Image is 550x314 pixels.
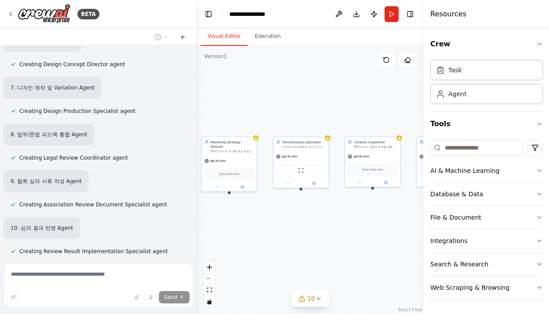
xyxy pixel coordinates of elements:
div: React Flow controls [204,262,215,307]
div: AI & Machine Learning [430,166,499,175]
h4: Resources [430,9,466,19]
div: Trend Analysis Specialist [282,140,326,144]
span: Creating Association Review Document Specialist agent [19,201,167,208]
div: Integrations [430,236,467,245]
span: Drop tools here [362,168,383,172]
div: Database & Data [430,190,483,198]
button: Visual Editor [201,27,248,46]
button: File & Document [430,206,543,229]
div: Trend Analysis Specialist네이버 데이터랩에서 실시간 인기 검색어, 연령/성별별 검색 트렌드를 분석하여, 마케팅 상품과 연관된 최신 핫 키워드를 추출하고 카... [273,137,329,188]
button: Open in side panel [230,184,255,190]
div: Creative CopywriterKB국민카드 상품의 혜택을 명확하고 매력적인 언어로 전달하며, 트렌드 키워드를 통합하여 타겟 고객의 클릭과 전환을 유도하는 3가지 유형 이상... [345,137,400,187]
button: Search & Research [430,253,543,276]
button: Open in side panel [373,179,399,185]
div: Task [448,66,462,75]
button: Tools [430,112,543,136]
button: Send [159,291,190,303]
span: Send [164,294,177,301]
div: Agent [448,90,466,98]
button: zoom out [204,273,215,284]
div: KB국민카드의 분기별 핵심 목표(예: 신규 카드 발급 {target_percentage}% 증가)와 타겟 페르소나(예: '{card_name}' 카드의 {target_demo... [211,150,254,153]
button: Web Scraping & Browsing [430,276,543,299]
span: Creating Legal Review Coordinator agent [19,154,128,161]
button: Improve this prompt [7,291,19,303]
div: Creative Copywriter [354,140,398,144]
button: 10 [291,291,329,307]
span: 10 [307,294,315,303]
div: Crew [430,56,543,111]
button: Start a new chat [176,32,190,42]
div: Search & Research [430,260,488,269]
button: Click to speak your automation idea [145,291,157,303]
span: gpt-4o-mini [354,155,370,158]
div: Tools [430,136,543,307]
span: Drop tools here [219,172,239,176]
img: ScrapeWebsiteTool [298,168,304,173]
span: Creating Review Result Implementation Specialist agent [19,248,168,255]
button: toggle interactivity [204,296,215,307]
button: Integrations [430,229,543,252]
h2: 8. 법무/준법 피드백 통합 Agent [11,131,87,138]
h2: 10. 심의 결과 반영 Agent [11,224,73,232]
span: gpt-4o-mini [282,155,298,158]
div: BETA [77,9,99,19]
div: File & Document [430,213,481,222]
button: Database & Data [430,183,543,206]
img: Logo [18,4,70,24]
button: Hide right sidebar [404,8,416,20]
button: Execution [248,27,288,46]
h2: 9. 협회 심의 서류 작성 Agent [11,177,82,185]
h2: 7. 디자인 제작 및 Variation Agent [11,84,95,92]
button: Hide left sidebar [202,8,215,20]
div: KB국민카드 상품의 혜택을 명확하고 매력적인 언어로 전달하며, 트렌드 키워드를 통합하여 타겟 고객의 클릭과 전환을 유도하는 3가지 유형 이상의 헤드라인, 바디, CTA 초안을... [354,145,398,149]
button: Crew [430,32,543,56]
div: Web Scraping & Browsing [430,283,510,292]
button: Open in side panel [301,181,327,186]
button: fit view [204,284,215,296]
a: React Flow attribution [398,307,422,312]
button: zoom in [204,262,215,273]
button: Switch to previous chat [151,32,172,42]
span: Creating Design Production Specialist agent [19,108,136,115]
div: Marketing Strategy DirectorKB국민카드의 분기별 핵심 목표(예: 신규 카드 발급 {target_percentage}% 증가)와 타겟 페르소나(예: '{c... [201,137,257,192]
div: Version 1 [204,53,227,60]
button: AI & Machine Learning [430,159,543,182]
span: gpt-4o-mini [210,159,226,163]
div: 네이버 데이터랩에서 실시간 인기 검색어, 연령/성별별 검색 트렌드를 분석하여, 마케팅 상품과 연관된 최신 핫 키워드를 추출하고 카피라이팅 초안에 활용할 수 있도록 인사이트를 ... [282,145,326,149]
nav: breadcrumb [229,10,275,19]
span: Creating Design Concept Director agent [19,61,125,68]
button: Upload files [131,291,143,303]
div: Marketing Strategy Director [211,140,254,149]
